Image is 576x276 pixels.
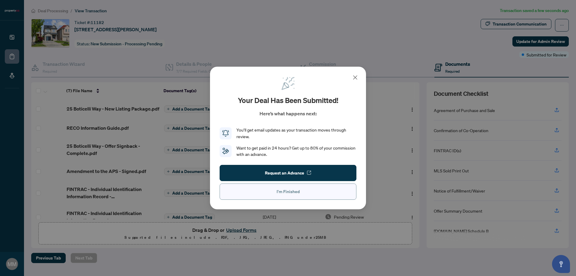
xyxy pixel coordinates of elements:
[265,168,304,178] span: Request an Advance
[220,165,356,181] button: Request an Advance
[552,255,570,273] button: Open asap
[259,110,317,117] p: Here’s what happens next:
[238,96,338,105] h2: Your deal has been submitted!
[236,127,356,140] div: You’ll get email updates as your transaction moves through review.
[220,183,356,200] button: I'm Finished
[236,145,356,158] div: Want to get paid in 24 hours? Get up to 80% of your commission with an advance.
[277,187,300,196] span: I'm Finished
